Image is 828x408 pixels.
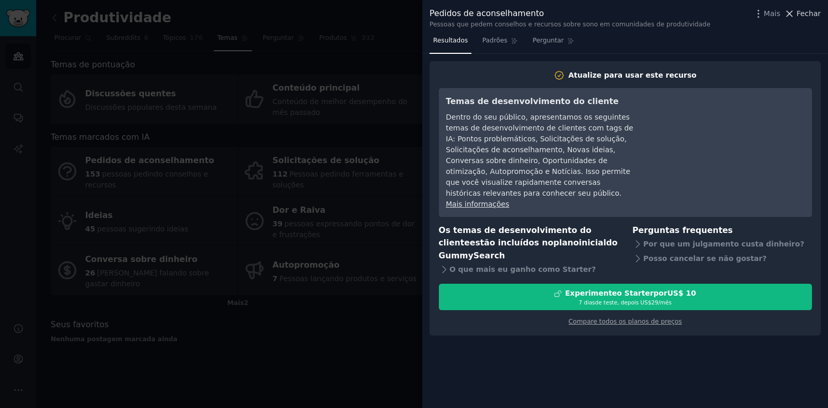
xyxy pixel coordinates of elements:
[764,9,780,18] font: Mais
[568,71,697,79] font: Atualize para usar este recurso
[446,96,619,106] font: Temas de desenvolvimento do cliente
[753,8,780,19] button: Mais
[439,238,618,260] font: do GummySearch
[568,318,682,325] a: Compare todos os planos de preços
[479,33,522,54] a: Padrões
[643,240,804,248] font: Por que um julgamento custa dinheiro?
[482,37,507,44] font: Padrões
[649,95,805,173] iframe: Reprodutor de vídeo do YouTube
[579,238,607,247] font: inicial
[667,289,696,297] font: US$ 10
[529,33,578,54] a: Perguntar
[632,225,733,235] font: Perguntas frequentes
[784,8,821,19] button: Fechar
[430,33,471,54] a: Resultados
[533,37,564,44] font: Perguntar
[430,8,544,18] font: Pedidos de aconselhamento
[796,9,821,18] font: Fechar
[450,265,555,273] font: O que mais eu ganho com
[470,238,553,247] font: estão incluídos no
[654,289,668,297] font: por
[430,21,711,28] font: Pessoas que pedem conselhos e recursos sobre sono em comunidades de produtividade
[446,200,509,208] a: Mais informações
[595,299,652,305] font: de teste, depois US$
[643,254,766,263] font: Posso cancelar se não gostar?
[446,113,633,197] font: Dentro do seu público, apresentamos os seguintes temas de desenvolvimento de clientes com tags de...
[553,238,579,247] font: plano
[592,265,596,273] font: ?
[433,37,468,44] font: Resultados
[652,299,658,305] font: 29
[579,299,595,305] font: 7 dias
[565,289,617,297] font: Experimente
[439,284,812,310] button: Experimenteo StarterporUS$ 107 diasde teste, depois US$29/mês
[439,225,592,248] font: Os temas de desenvolvimento do cliente
[555,265,592,273] font: o Starter
[658,299,672,305] font: /mês
[617,289,654,297] font: o Starter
